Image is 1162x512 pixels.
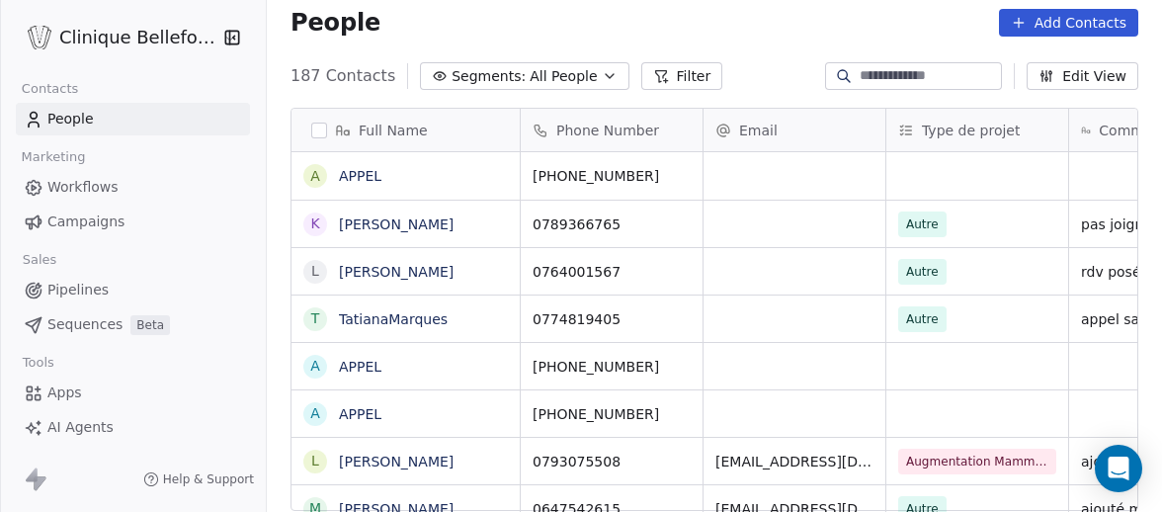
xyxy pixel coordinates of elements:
[339,168,381,184] a: APPEL
[339,311,448,327] a: TatianaMarques
[533,262,621,282] span: 0764001567
[310,166,320,187] div: A
[291,109,520,151] div: Full Name
[16,411,250,444] a: AI Agents
[1027,62,1138,90] button: Edit View
[16,103,250,135] a: People
[16,308,250,341] a: SequencesBeta
[521,109,703,151] div: Phone Number
[533,357,659,377] span: [PHONE_NUMBER]
[290,8,380,38] span: People
[310,356,320,377] div: A
[922,121,1020,140] span: Type de projet
[130,315,170,335] span: Beta
[311,451,319,471] div: L
[533,214,621,234] span: 0789366765
[641,62,723,90] button: Filter
[47,417,114,438] span: AI Agents
[163,471,254,487] span: Help & Support
[14,348,62,378] span: Tools
[906,310,939,328] span: Autre
[311,308,320,329] div: T
[16,274,250,306] a: Pipelines
[906,215,939,233] span: Autre
[533,452,621,471] span: 0793075508
[47,177,119,198] span: Workflows
[290,64,395,88] span: 187 Contacts
[533,309,621,329] span: 0774819405
[16,171,250,204] a: Workflows
[556,121,659,140] span: Phone Number
[143,471,254,487] a: Help & Support
[452,66,526,87] span: Segments:
[339,216,454,232] a: [PERSON_NAME]
[28,26,51,49] img: Logo_Bellefontaine_Black.png
[291,152,521,512] div: grid
[47,383,82,403] span: Apps
[311,261,319,282] div: L
[59,25,218,50] span: Clinique Bellefontaine
[339,264,454,280] a: [PERSON_NAME]
[24,21,210,54] button: Clinique Bellefontaine
[47,109,94,129] span: People
[339,454,454,469] a: [PERSON_NAME]
[47,212,124,232] span: Campaigns
[339,359,381,375] a: APPEL
[715,452,873,471] span: [EMAIL_ADDRESS][DOMAIN_NAME]
[339,406,381,422] a: APPEL
[886,109,1068,151] div: Type de projet
[906,263,939,281] span: Autre
[704,109,885,151] div: Email
[533,404,659,424] span: [PHONE_NUMBER]
[47,280,109,300] span: Pipelines
[739,121,778,140] span: Email
[359,121,428,140] span: Full Name
[13,142,94,172] span: Marketing
[47,314,123,335] span: Sequences
[16,206,250,238] a: Campaigns
[1095,445,1142,492] div: Open Intercom Messenger
[530,66,597,87] span: All People
[906,453,1048,470] span: Augmentation Mammaire
[310,213,319,234] div: K
[310,403,320,424] div: A
[14,245,65,275] span: Sales
[16,377,250,409] a: Apps
[999,9,1138,37] button: Add Contacts
[13,74,87,104] span: Contacts
[533,166,659,186] span: [PHONE_NUMBER]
